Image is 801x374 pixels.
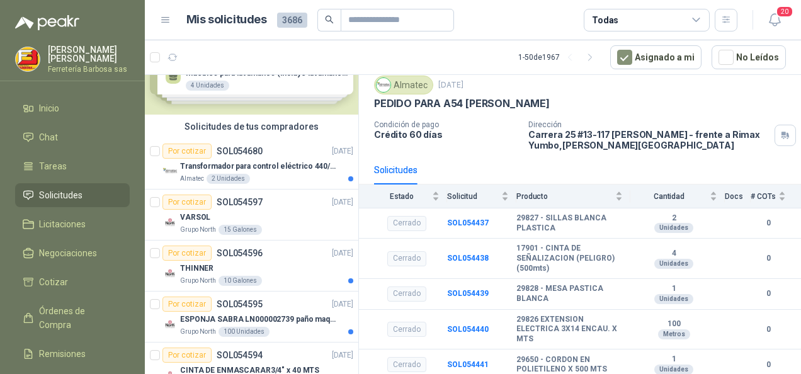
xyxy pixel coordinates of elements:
[332,196,353,208] p: [DATE]
[332,298,353,310] p: [DATE]
[630,213,717,224] b: 2
[387,251,426,266] div: Cerrado
[162,317,178,332] img: Company Logo
[592,13,618,27] div: Todas
[217,249,263,258] p: SOL054596
[751,324,786,336] b: 0
[145,139,358,190] a: Por cotizarSOL054680[DATE] Company LogoTransformador para control eléctrico 440/220/110 - 45O VA....
[377,78,390,92] img: Company Logo
[658,329,690,339] div: Metros
[654,294,693,304] div: Unidades
[516,192,613,201] span: Producto
[145,190,358,241] a: Por cotizarSOL054597[DATE] Company LogoVARSOLGrupo North15 Galones
[447,289,489,298] a: SOL054439
[387,216,426,231] div: Cerrado
[180,225,216,235] p: Grupo North
[751,288,786,300] b: 0
[15,342,130,366] a: Remisiones
[15,183,130,207] a: Solicitudes
[751,217,786,229] b: 0
[447,218,489,227] a: SOL054437
[39,188,82,202] span: Solicitudes
[186,11,267,29] h1: Mis solicitudes
[180,212,210,224] p: VARSOL
[332,349,353,361] p: [DATE]
[15,212,130,236] a: Licitaciones
[217,147,263,156] p: SOL054680
[15,270,130,294] a: Cotizar
[447,254,489,263] a: SOL054438
[630,192,707,201] span: Cantidad
[162,266,178,281] img: Company Logo
[447,184,516,208] th: Solicitud
[516,244,623,273] b: 17901 - CINTA DE SEÑALIZACION (PELIGRO)(500mts)
[374,192,429,201] span: Estado
[374,129,518,140] p: Crédito 60 días
[387,357,426,372] div: Cerrado
[516,184,630,208] th: Producto
[387,286,426,302] div: Cerrado
[630,354,717,365] b: 1
[325,15,334,24] span: search
[332,145,353,157] p: [DATE]
[387,322,426,337] div: Cerrado
[217,198,263,207] p: SOL054597
[447,192,499,201] span: Solicitud
[630,284,717,294] b: 1
[15,125,130,149] a: Chat
[630,319,717,329] b: 100
[15,15,79,30] img: Logo peakr
[528,120,770,129] p: Dirección
[145,241,358,292] a: Por cotizarSOL054596[DATE] Company LogoTHINNERGrupo North10 Galones
[15,154,130,178] a: Tareas
[162,144,212,159] div: Por cotizar
[751,192,776,201] span: # COTs
[219,276,262,286] div: 10 Galones
[217,300,263,309] p: SOL054595
[776,6,793,18] span: 20
[207,174,250,184] div: 2 Unidades
[48,65,130,73] p: Ferretería Barbosa sas
[162,215,178,230] img: Company Logo
[162,348,212,363] div: Por cotizar
[712,45,786,69] button: No Leídos
[39,275,68,289] span: Cotizar
[277,13,307,28] span: 3686
[447,325,489,334] a: SOL054440
[145,115,358,139] div: Solicitudes de tus compradores
[16,47,40,71] img: Company Logo
[516,284,623,303] b: 29828 - MESA PASTICA BLANCA
[725,184,751,208] th: Docs
[180,276,216,286] p: Grupo North
[48,45,130,63] p: [PERSON_NAME] [PERSON_NAME]
[610,45,702,69] button: Asignado a mi
[374,120,518,129] p: Condición de pago
[39,130,58,144] span: Chat
[763,9,786,31] button: 20
[654,259,693,269] div: Unidades
[162,246,212,261] div: Por cotizar
[39,347,86,361] span: Remisiones
[374,97,550,110] p: PEDIDO PARA A54 [PERSON_NAME]
[15,241,130,265] a: Negociaciones
[332,247,353,259] p: [DATE]
[359,184,447,208] th: Estado
[516,315,623,344] b: 29826 EXTENSION ELECTRICA 3X14 ENCAU. X MTS
[180,327,216,337] p: Grupo North
[39,246,97,260] span: Negociaciones
[39,101,59,115] span: Inicio
[438,79,463,91] p: [DATE]
[751,184,801,208] th: # COTs
[180,161,337,173] p: Transformador para control eléctrico 440/220/110 - 45O VA.
[374,163,418,177] div: Solicitudes
[145,292,358,343] a: Por cotizarSOL054595[DATE] Company LogoESPONJA SABRA LN000002739 paño maquina 3m 14cm x10 mGrupo ...
[217,351,263,360] p: SOL054594
[630,249,717,259] b: 4
[162,195,212,210] div: Por cotizar
[180,174,204,184] p: Almatec
[447,360,489,369] a: SOL054441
